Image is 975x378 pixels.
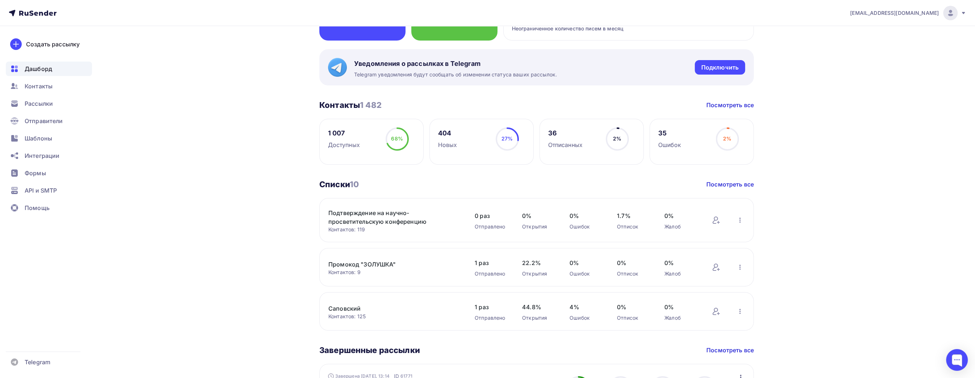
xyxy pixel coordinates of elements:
div: Подключить [701,63,739,72]
span: 22.2% [522,259,555,267]
span: 1 раз [475,303,508,311]
div: Отправлено [475,270,508,277]
div: Отписок [617,223,650,230]
span: 1.7% [617,211,650,220]
span: 68% [391,135,403,142]
span: 0% [664,303,697,311]
a: Дашборд [6,62,92,76]
span: Рассылки [25,99,53,108]
a: Посмотреть все [706,180,754,189]
span: 0% [570,211,602,220]
a: Посмотреть все [706,346,754,354]
div: Жалоб [664,270,697,277]
div: Контактов: 119 [328,226,460,233]
div: 1 007 [328,129,360,138]
a: Промокод "ЗОЛУШКА" [328,260,451,269]
span: 0% [522,211,555,220]
span: API и SMTP [25,186,57,195]
span: 0 раз [475,211,508,220]
div: Отписок [617,270,650,277]
a: Посмотреть все [706,101,754,109]
div: Контактов: 9 [328,269,460,276]
div: Новых [438,140,457,149]
div: Ошибок [570,223,602,230]
span: Контакты [25,82,52,91]
a: [EMAIL_ADDRESS][DOMAIN_NAME] [850,6,966,20]
div: Создать рассылку [26,40,80,49]
div: Жалоб [664,223,697,230]
a: Саповский [328,304,451,313]
span: Шаблоны [25,134,52,143]
span: 2% [613,135,621,142]
a: Отправители [6,114,92,128]
div: Контактов: 125 [328,313,460,320]
div: 404 [438,129,457,138]
span: 1 482 [360,100,382,110]
span: Интеграции [25,151,59,160]
span: Уведомления о рассылках в Telegram [354,59,557,68]
div: Открытия [522,314,555,322]
div: Ошибок [658,140,681,149]
span: 2% [723,135,731,142]
span: 0% [617,259,650,267]
span: 10 [350,180,359,189]
div: Ошибок [570,314,602,322]
span: Telegram уведомления будут сообщать об изменении статуса ваших рассылок. [354,71,557,78]
span: 0% [664,211,697,220]
div: 36 [548,129,583,138]
a: Шаблоны [6,131,92,146]
span: 0% [617,303,650,311]
span: Дашборд [25,64,52,73]
span: [EMAIL_ADDRESS][DOMAIN_NAME] [850,9,939,17]
div: Открытия [522,223,555,230]
span: 27% [501,135,513,142]
a: Рассылки [6,96,92,111]
span: Помощь [25,203,50,212]
span: Формы [25,169,46,177]
div: Доступных [328,140,360,149]
span: 0% [570,259,602,267]
a: Формы [6,166,92,180]
div: Отписанных [548,140,583,149]
div: Отписок [617,314,650,322]
h3: Списки [319,179,359,189]
h3: Контакты [319,100,382,110]
a: Контакты [6,79,92,93]
h3: Завершенные рассылки [319,345,420,355]
div: Открытия [522,270,555,277]
div: Жалоб [664,314,697,322]
div: Ошибок [570,270,602,277]
span: Отправители [25,117,63,125]
span: 0% [664,259,697,267]
span: 1 раз [475,259,508,267]
div: Отправлено [475,223,508,230]
a: Подтверждение на научно-просветительскую конференцию [328,209,451,226]
span: Telegram [25,358,50,366]
div: 35 [658,129,681,138]
span: 4% [570,303,602,311]
span: 44.8% [522,303,555,311]
div: Отправлено [475,314,508,322]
